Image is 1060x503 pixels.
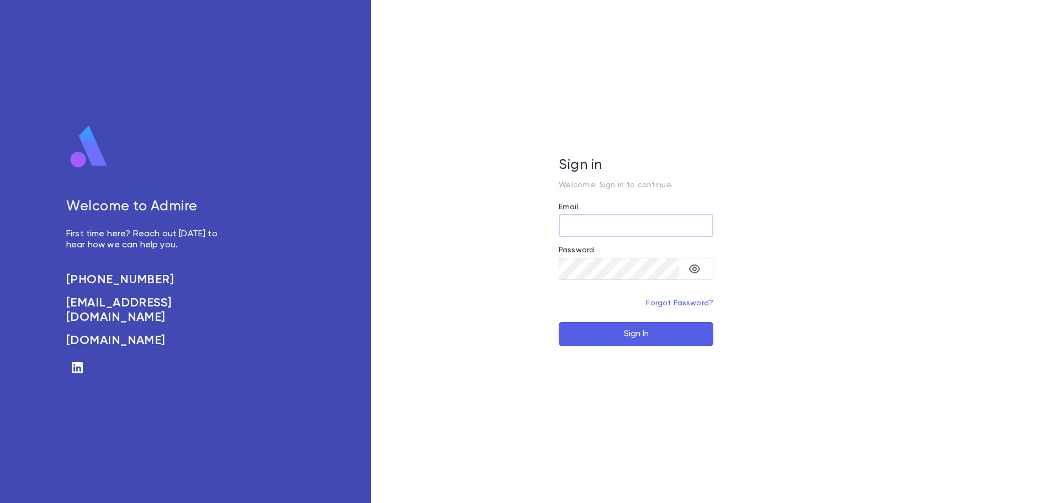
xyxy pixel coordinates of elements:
[66,199,230,215] h5: Welcome to Admire
[66,333,230,348] a: [DOMAIN_NAME]
[559,181,713,189] p: Welcome! Sign in to continue.
[646,299,713,307] a: Forgot Password?
[559,203,579,211] label: Email
[559,246,594,255] label: Password
[66,273,230,287] a: [PHONE_NUMBER]
[559,322,713,346] button: Sign In
[683,258,706,280] button: toggle password visibility
[66,296,230,325] a: [EMAIL_ADDRESS][DOMAIN_NAME]
[559,157,713,174] h5: Sign in
[66,125,112,169] img: logo
[66,229,230,251] p: First time here? Reach out [DATE] to hear how we can help you.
